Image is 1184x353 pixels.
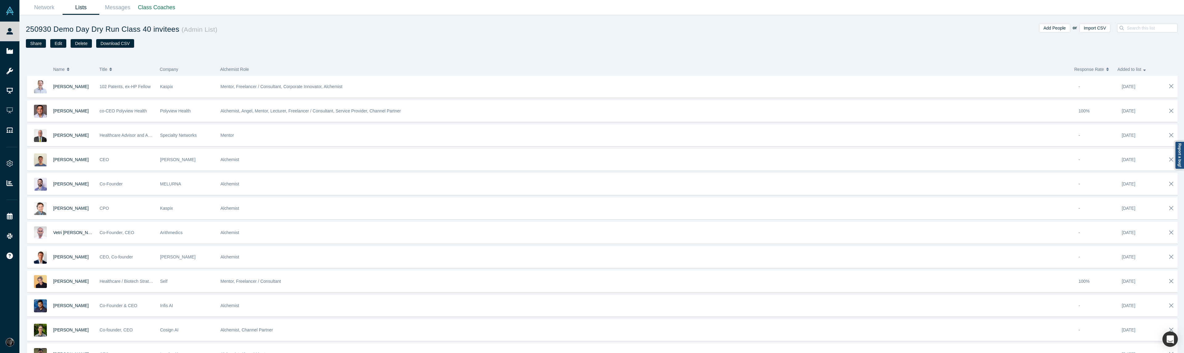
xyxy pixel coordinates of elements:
img: Prayas Tiwari's Profile Image [34,299,47,312]
span: [DATE] [1122,254,1135,259]
span: [DATE] [1122,108,1135,113]
span: [PERSON_NAME] [160,254,195,259]
img: Dimitri Arges's Profile Image [34,105,47,118]
span: Healthcare / Biotech Strategic Marketing Leader [100,279,191,284]
span: [DATE] [1122,230,1135,235]
span: Mentor, Freelancer / Consultant [220,279,281,284]
span: Co-founder, CEO [100,327,133,332]
span: Company [160,67,178,72]
button: Name [53,63,93,76]
img: Kevin Harlen's Profile Image [34,129,47,142]
span: [PERSON_NAME] [53,327,89,332]
a: [PERSON_NAME] [53,206,89,211]
span: Co-Founder [100,181,123,186]
span: [PERSON_NAME] [160,157,195,162]
span: [DATE] [1122,279,1135,284]
span: CEO, Co-founder [100,254,133,259]
img: Andrew Caldwell's Profile Image [34,275,47,288]
span: Alchemist [220,254,239,259]
img: Andres Valdivieso's Profile Image [34,202,47,215]
span: 102 Patents, ex-HP Fellow [100,84,151,89]
span: 100% [1079,108,1090,113]
span: [DATE] [1122,181,1135,186]
a: [PERSON_NAME] [53,157,89,162]
button: Add People [1039,24,1070,32]
span: - [1079,157,1080,162]
span: Polyview Health [160,108,191,113]
span: Arithmedics [160,230,183,235]
img: Vetri Venthan Elango's Profile Image [34,226,47,239]
span: Alchemist, Channel Partner [220,327,273,332]
span: Alchemist Role [220,67,249,72]
span: Specialty Networks [160,133,197,138]
span: Self [160,279,167,284]
span: Title [99,63,107,76]
a: Class Coaches [136,0,177,15]
span: MELURNA [160,181,181,186]
img: Will Xie's Profile Image [34,324,47,337]
span: [DATE] [1122,327,1135,332]
img: Franco Ciaffone's Profile Image [34,153,47,166]
span: co-CEO Polyview Health [100,108,147,113]
span: Mentor [220,133,234,138]
span: 100% [1079,279,1090,284]
span: Kaspix [160,84,173,89]
span: - [1079,84,1080,89]
span: Added to list [1117,63,1141,76]
button: Share [26,39,46,48]
span: [DATE] [1122,84,1135,89]
span: CEO [100,157,109,162]
span: - [1079,206,1080,211]
a: Network [26,0,63,15]
img: Sam Jadali's Profile Image [34,178,47,191]
span: Alchemist [220,181,239,186]
span: [DATE] [1122,206,1135,211]
button: Added to list [1117,63,1154,76]
span: [DATE] [1122,303,1135,308]
a: [PERSON_NAME] [53,108,89,113]
img: Alchemist Vault Logo [6,6,14,15]
span: Alchemist [220,206,239,211]
img: Rami Chousein's Account [6,338,14,347]
h1: 250930 Demo Day Dry Run Class 40 invitees [26,24,602,35]
b: or [1073,25,1077,30]
span: Alchemist [220,157,239,162]
span: [PERSON_NAME] [53,279,89,284]
span: Co-Founder, CEO [100,230,134,235]
button: Delete [71,39,92,48]
span: Healthcare Advisor and Advocate [100,133,163,138]
span: - [1079,230,1080,235]
button: Response Rate [1074,63,1111,76]
img: Will Allen's Profile Image [34,80,47,93]
span: Alchemist, Angel, Mentor, Lecturer, Freelancer / Consultant, Service Provider, Channel Partner [220,108,401,113]
span: CPO [100,206,109,211]
a: Messages [99,0,136,15]
span: - [1079,181,1080,186]
a: Lists [63,0,99,15]
span: Alchemist [220,230,239,235]
span: Kaspix [160,206,173,211]
button: Download CSV [96,39,134,48]
span: Infis AI [160,303,173,308]
span: [DATE] [1122,133,1135,138]
span: Vetri [PERSON_NAME] [53,230,99,235]
span: Co-Founder & CEO [100,303,137,308]
a: [PERSON_NAME] [53,133,89,138]
span: - [1079,133,1080,138]
a: Report a bug! [1175,141,1184,169]
button: Title [99,63,153,76]
span: Alchemist [220,303,239,308]
a: [PERSON_NAME] [53,303,89,308]
span: Cosign AI [160,327,179,332]
a: [PERSON_NAME] [53,181,89,186]
span: Name [53,63,65,76]
a: [PERSON_NAME] [53,254,89,259]
a: [PERSON_NAME] [53,84,89,89]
